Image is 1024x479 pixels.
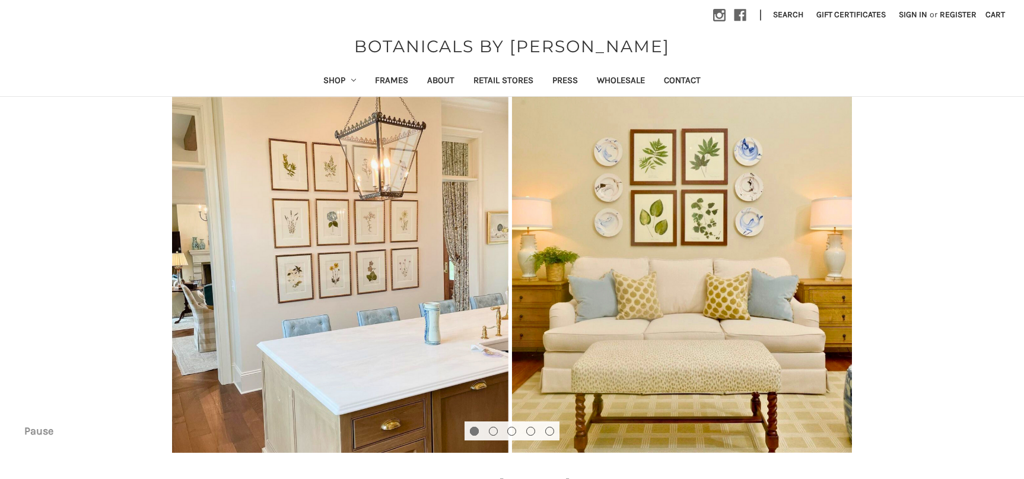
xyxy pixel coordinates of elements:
[470,442,478,443] span: Go to slide 1 of 5, active
[526,427,535,436] button: Go to slide 4 of 5
[508,442,516,443] span: Go to slide 3 of 5
[418,67,464,96] a: About
[365,67,418,96] a: Frames
[470,427,479,436] button: Go to slide 1 of 5, active
[15,421,62,440] button: Pause carousel
[928,8,939,21] span: or
[314,67,366,96] a: Shop
[755,6,767,25] li: |
[654,67,710,96] a: Contact
[489,442,497,443] span: Go to slide 2 of 5
[985,9,1005,20] span: Cart
[546,442,554,443] span: Go to slide 5 of 5
[527,442,535,443] span: Go to slide 4 of 5
[587,67,654,96] a: Wholesale
[464,67,543,96] a: Retail Stores
[507,427,516,436] button: Go to slide 3 of 5
[543,67,587,96] a: Press
[489,427,498,436] button: Go to slide 2 of 5
[348,34,676,59] a: BOTANICALS BY [PERSON_NAME]
[545,427,554,436] button: Go to slide 5 of 5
